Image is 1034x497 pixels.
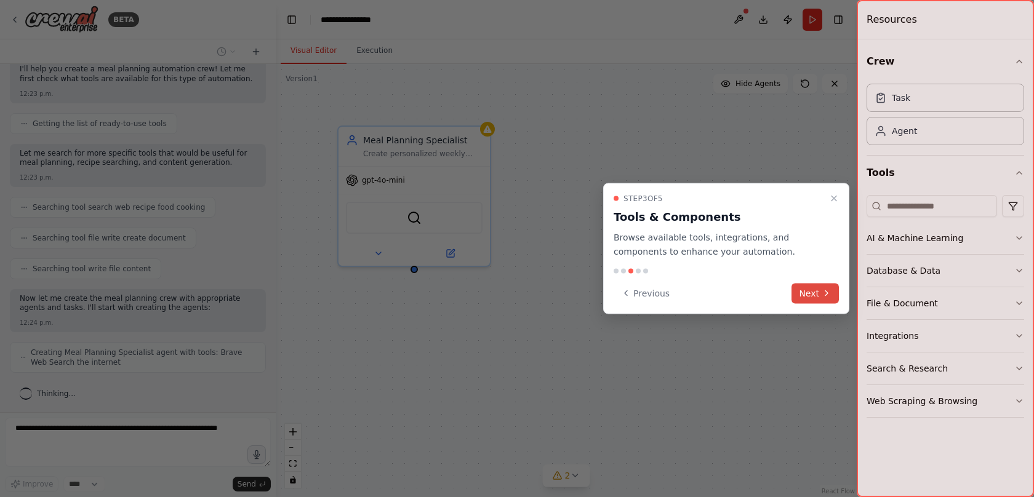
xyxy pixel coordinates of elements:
button: Close walkthrough [827,191,841,206]
button: Next [792,283,839,303]
button: Hide left sidebar [283,11,300,28]
p: Browse available tools, integrations, and components to enhance your automation. [614,231,824,259]
span: Step 3 of 5 [623,194,663,204]
h3: Tools & Components [614,209,824,226]
button: Previous [614,283,677,303]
